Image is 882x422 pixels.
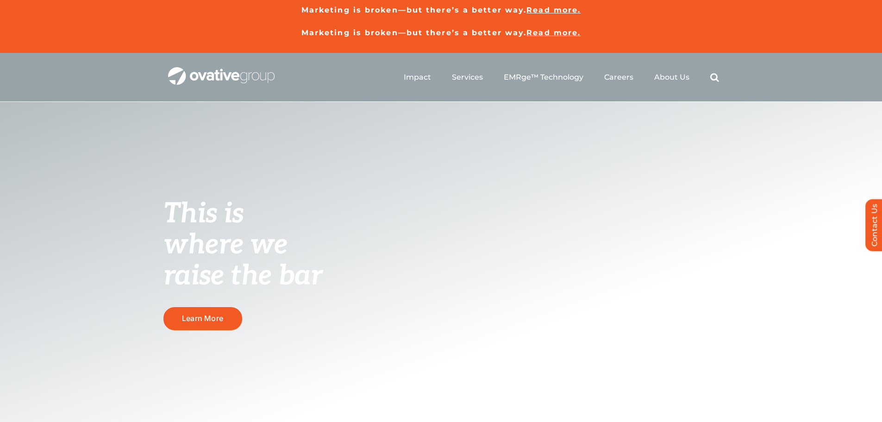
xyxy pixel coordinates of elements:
[163,307,242,330] a: Learn More
[710,73,719,82] a: Search
[404,73,431,82] a: Impact
[526,28,581,37] a: Read more.
[404,63,719,92] nav: Menu
[504,73,583,82] a: EMRge™ Technology
[452,73,483,82] a: Services
[163,197,244,231] span: This is
[526,6,581,14] a: Read more.
[604,73,633,82] a: Careers
[654,73,689,82] a: About Us
[163,228,322,293] span: where we raise the bar
[182,314,223,323] span: Learn More
[301,6,527,14] a: Marketing is broken—but there’s a better way.
[301,28,527,37] a: Marketing is broken—but there’s a better way.
[168,66,275,75] a: OG_Full_horizontal_WHT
